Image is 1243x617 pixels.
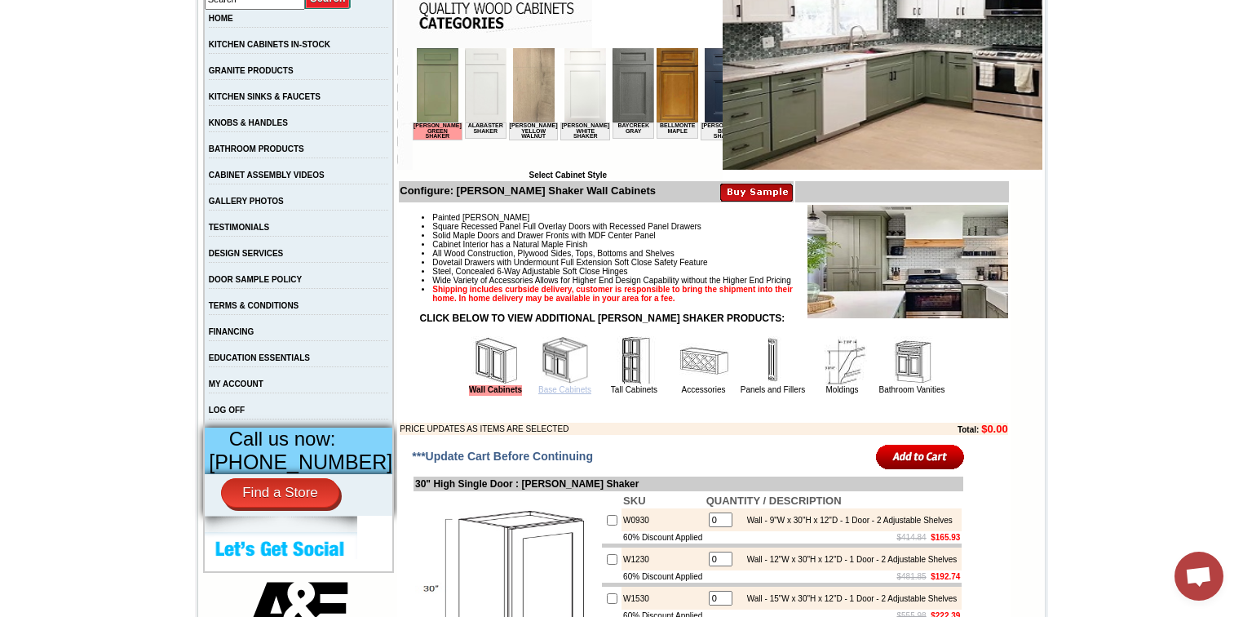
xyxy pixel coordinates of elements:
[432,249,674,258] span: All Wood Construction, Plywood Sides, Tops, Bottoms and Shelves
[209,118,288,127] a: KNOBS & HANDLES
[897,533,927,542] s: $414.84
[209,223,269,232] a: TESTIMONIALS
[209,353,310,362] a: EDUCATION ESSENTIALS
[209,144,304,153] a: BATHROOM PRODUCTS
[432,240,587,249] span: Cabinet Interior has a Natural Maple Finish
[541,336,590,385] img: Base Cabinets
[209,66,294,75] a: GRANITE PRODUCTS
[209,406,245,415] a: LOG OFF
[958,425,979,434] b: Total:
[414,477,963,491] td: 30" High Single Door : [PERSON_NAME] Shaker
[432,285,793,303] strong: Shipping includes curbside delivery, customer is responsible to bring the shipment into their hom...
[825,385,858,394] a: Moldings
[209,14,233,23] a: HOME
[209,380,263,388] a: MY ACCOUNT
[209,327,254,336] a: FINANCING
[897,572,927,581] s: $481.85
[529,171,607,180] b: Select Cabinet Style
[931,572,960,581] b: $192.74
[610,336,659,385] img: Tall Cabinets
[412,450,593,463] span: ***Update Cart Before Continuing
[432,267,627,276] span: Steel, Concealed 6-Way Adjustable Soft Close Hinges
[432,222,701,231] span: Square Recessed Panel Full Overlay Doors with Recessed Panel Drawers
[229,428,336,450] span: Call us now:
[739,594,958,603] div: Wall - 15"W x 30"H x 12"D - 1 Door - 2 Adjustable Shelves
[879,385,945,394] a: Bathroom Vanities
[818,336,867,385] img: Moldings
[209,171,325,180] a: CABINET ASSEMBLY VIDEOS
[621,570,705,583] td: 60% Discount Applied
[209,301,299,310] a: TERMS & CONDITIONS
[209,451,392,473] span: [PHONE_NUMBER]
[706,495,842,507] b: QUANTITY / DESCRIPTION
[739,516,953,525] div: Wall - 9"W x 30"H x 12"D - 1 Door - 2 Adjustable Shelves
[931,533,960,542] b: $165.93
[469,385,522,396] a: Wall Cabinets
[221,478,339,508] a: Find a Store
[413,48,723,171] iframe: Browser incompatible
[621,531,705,544] td: 60% Discount Applied
[682,385,726,394] a: Accessories
[739,555,958,564] div: Wall - 12"W x 30"H x 12"D - 1 Door - 2 Adjustable Shelves
[1174,552,1223,601] a: Open chat
[749,336,798,385] img: Panels and Fillers
[538,385,591,394] a: Base Cabinets
[288,74,338,92] td: [PERSON_NAME] Blue Shaker
[432,276,790,285] span: Wide Variety of Accessories Allows for Higher End Design Capability without the Higher End Pricing
[981,423,1008,435] b: $0.00
[400,423,868,435] td: PRICE UPDATES AS ITEMS ARE SELECTED
[621,508,705,531] td: W0930
[807,205,1008,318] img: Product Image
[876,443,965,470] input: Add to Cart
[432,231,655,240] span: Solid Maple Doors and Drawer Fronts with MDF Center Panel
[432,213,529,222] span: Painted [PERSON_NAME]
[623,495,645,507] b: SKU
[471,336,520,385] img: Wall Cabinets
[621,548,705,570] td: W1230
[209,275,302,284] a: DOOR SAMPLE POLICY
[209,92,321,101] a: KITCHEN SINKS & FAUCETS
[887,336,936,385] img: Bathroom Vanities
[741,385,805,394] a: Panels and Fillers
[420,313,785,324] strong: CLICK BELOW TO VIEW ADDITIONAL [PERSON_NAME] SHAKER PRODUCTS:
[209,249,284,258] a: DESIGN SERVICES
[400,184,656,197] b: Configure: [PERSON_NAME] Shaker Wall Cabinets
[432,258,707,267] span: Dovetail Drawers with Undermount Full Extension Soft Close Safety Feature
[209,197,284,206] a: GALLERY PHOTOS
[209,40,330,49] a: KITCHEN CABINETS IN-STOCK
[621,587,705,610] td: W1530
[679,336,728,385] img: Accessories
[611,385,657,394] a: Tall Cabinets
